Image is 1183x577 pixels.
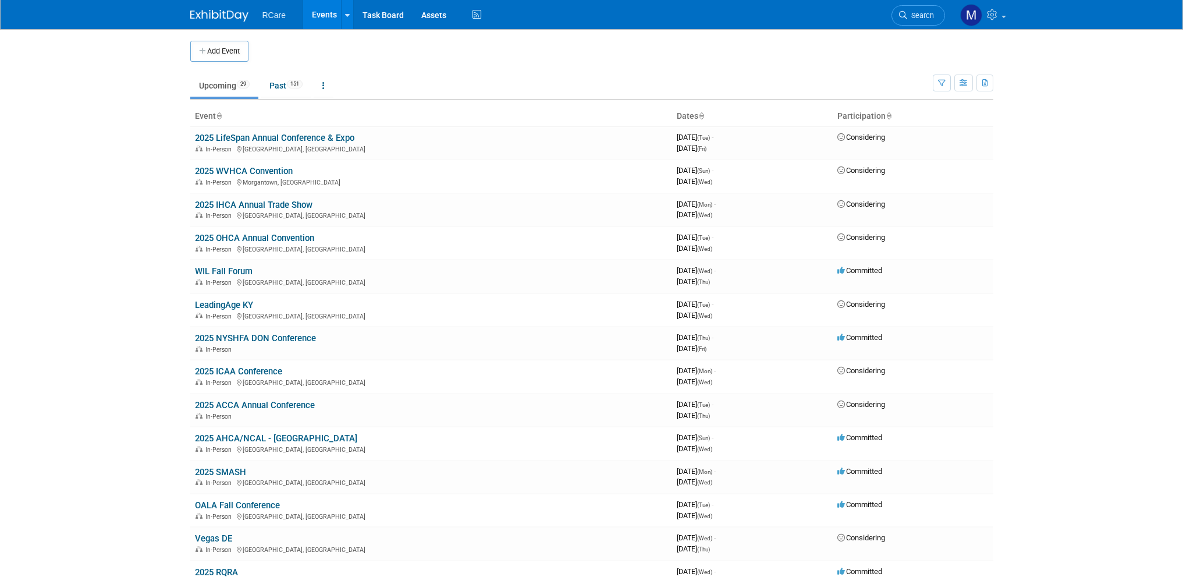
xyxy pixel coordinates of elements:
span: In-Person [205,479,235,487]
span: [DATE] [677,400,713,409]
span: [DATE] [677,210,712,219]
span: - [714,200,716,208]
span: [DATE] [677,311,712,320]
a: Upcoming29 [190,75,258,97]
span: - [712,433,713,442]
img: In-Person Event [196,279,203,285]
a: 2025 WVHCA Convention [195,166,293,176]
a: Past151 [261,75,311,97]
span: [DATE] [677,344,706,353]
span: [DATE] [677,544,710,553]
span: In-Person [205,413,235,420]
span: (Tue) [697,235,710,241]
span: - [712,333,713,342]
span: Committed [837,567,882,576]
a: 2025 NYSHFA DON Conference [195,333,316,344]
span: Search [907,11,934,20]
a: Sort by Start Date [698,111,704,121]
span: In-Person [205,513,235,521]
span: Considering [837,400,885,409]
img: In-Person Event [196,446,203,452]
a: 2025 AHCA/NCAL - [GEOGRAPHIC_DATA] [195,433,357,444]
span: (Thu) [697,413,710,419]
span: [DATE] [677,511,712,520]
a: Vegas DE [195,533,232,544]
div: [GEOGRAPHIC_DATA], [GEOGRAPHIC_DATA] [195,210,667,220]
span: - [712,400,713,409]
div: [GEOGRAPHIC_DATA], [GEOGRAPHIC_DATA] [195,377,667,387]
span: In-Person [205,313,235,320]
div: Morgantown, [GEOGRAPHIC_DATA] [195,177,667,186]
span: (Wed) [697,313,712,319]
a: 2025 ICAA Conference [195,366,282,377]
img: In-Person Event [196,379,203,385]
span: (Wed) [697,446,712,452]
div: [GEOGRAPHIC_DATA], [GEOGRAPHIC_DATA] [195,311,667,320]
span: In-Person [205,546,235,554]
span: [DATE] [677,133,713,141]
span: - [714,366,716,375]
button: Add Event [190,41,248,62]
span: - [712,133,713,141]
th: Participation [833,107,993,126]
span: [DATE] [677,433,713,442]
span: - [712,233,713,242]
span: (Wed) [697,479,712,486]
span: 151 [287,80,303,89]
span: Considering [837,166,885,175]
span: [DATE] [677,244,712,253]
span: - [714,467,716,476]
span: (Thu) [697,279,710,285]
span: (Sun) [697,435,710,441]
span: - [712,166,713,175]
span: (Tue) [697,134,710,141]
span: - [712,500,713,509]
div: [GEOGRAPHIC_DATA], [GEOGRAPHIC_DATA] [195,511,667,521]
span: [DATE] [677,333,713,342]
span: (Tue) [697,502,710,508]
img: In-Person Event [196,313,203,318]
span: [DATE] [677,477,712,486]
span: Considering [837,366,885,375]
span: [DATE] [677,144,706,153]
span: (Fri) [697,146,706,152]
a: 2025 OHCA Annual Convention [195,233,314,243]
img: In-Person Event [196,346,203,352]
div: [GEOGRAPHIC_DATA], [GEOGRAPHIC_DATA] [195,544,667,554]
span: [DATE] [677,444,712,453]
img: In-Person Event [196,479,203,485]
img: In-Person Event [196,212,203,218]
span: (Wed) [697,268,712,274]
span: - [714,533,716,542]
span: In-Person [205,279,235,286]
span: [DATE] [677,166,713,175]
span: [DATE] [677,233,713,242]
span: Committed [837,500,882,509]
th: Dates [672,107,833,126]
span: (Wed) [697,569,712,575]
div: [GEOGRAPHIC_DATA], [GEOGRAPHIC_DATA] [195,277,667,286]
span: (Wed) [697,379,712,385]
a: 2025 ACCA Annual Conference [195,400,315,410]
span: Considering [837,233,885,242]
span: In-Person [205,346,235,353]
a: LeadingAge KY [195,300,253,310]
span: [DATE] [677,567,716,576]
div: [GEOGRAPHIC_DATA], [GEOGRAPHIC_DATA] [195,477,667,487]
span: [DATE] [677,500,713,509]
img: In-Person Event [196,546,203,552]
img: In-Person Event [196,413,203,419]
a: OALA Fall Conference [195,500,280,511]
span: (Mon) [697,368,712,374]
span: (Tue) [697,402,710,408]
span: (Wed) [697,212,712,218]
span: Committed [837,467,882,476]
a: 2025 IHCA Annual Trade Show [195,200,312,210]
span: Considering [837,300,885,309]
span: 29 [237,80,250,89]
span: - [714,266,716,275]
div: [GEOGRAPHIC_DATA], [GEOGRAPHIC_DATA] [195,444,667,454]
span: [DATE] [677,411,710,420]
img: ExhibitDay [190,10,248,22]
span: Considering [837,133,885,141]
